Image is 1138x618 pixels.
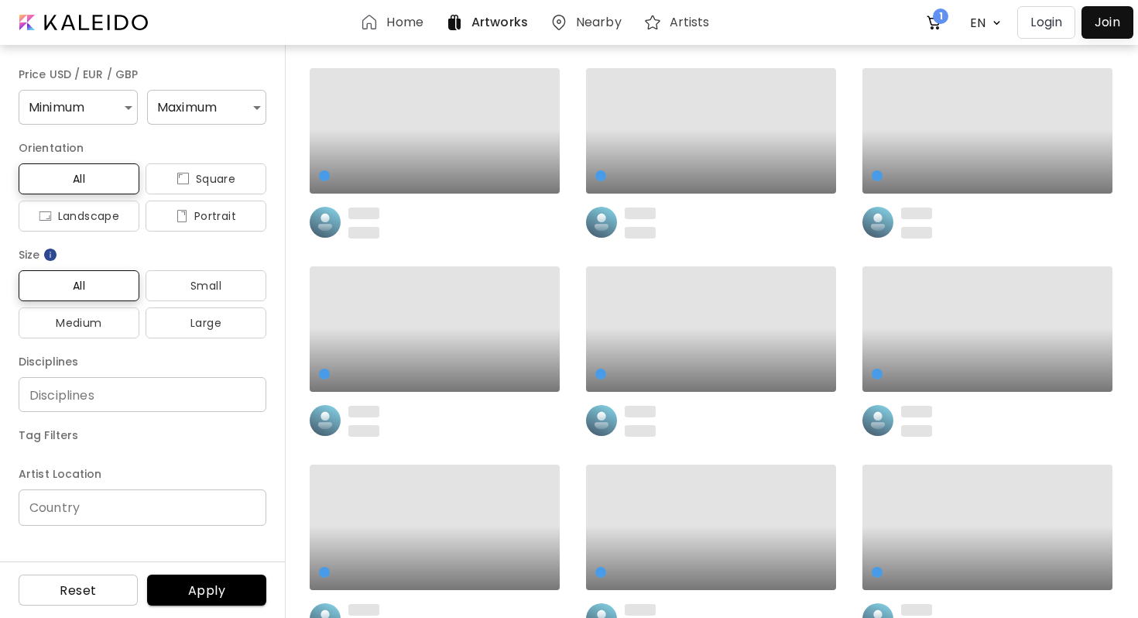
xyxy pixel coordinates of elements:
[19,465,266,483] h6: Artist Location
[962,9,989,36] div: EN
[146,201,266,232] button: iconPortrait
[31,582,125,599] span: Reset
[19,352,266,371] h6: Disciplines
[471,16,528,29] h6: Artworks
[39,210,52,222] img: icon
[159,582,254,599] span: Apply
[360,13,429,32] a: Home
[146,270,266,301] button: Small
[1017,6,1075,39] button: Login
[31,170,127,188] span: All
[146,163,266,194] button: iconSquare
[158,276,254,295] span: Small
[576,16,622,29] h6: Nearby
[670,16,710,29] h6: Artists
[31,207,127,225] span: Landscape
[550,13,628,32] a: Nearby
[158,207,254,225] span: Portrait
[19,245,266,264] h6: Size
[925,13,944,32] img: cart
[933,9,948,24] span: 1
[19,139,266,157] h6: Orientation
[1081,6,1133,39] a: Join
[643,13,716,32] a: Artists
[19,307,139,338] button: Medium
[386,16,423,29] h6: Home
[176,210,188,222] img: icon
[1017,6,1081,39] a: Login
[147,575,266,606] button: Apply
[43,247,58,263] img: info
[1030,13,1062,32] p: Login
[989,15,1005,30] img: arrow down
[19,426,266,445] h6: Tag Filters
[19,575,138,606] button: Reset
[19,201,139,232] button: iconLandscape
[147,90,266,125] div: Maximum
[158,314,254,332] span: Large
[19,65,266,84] h6: Price USD / EUR / GBP
[19,90,138,125] div: Minimum
[177,173,190,185] img: icon
[158,170,254,188] span: Square
[19,163,139,194] button: All
[31,276,127,295] span: All
[445,13,534,32] a: Artworks
[146,307,266,338] button: Large
[31,314,127,332] span: Medium
[19,270,139,301] button: All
